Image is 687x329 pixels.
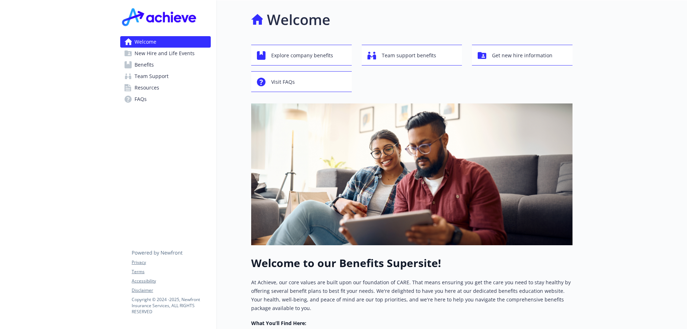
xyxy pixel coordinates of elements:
button: Visit FAQs [251,71,352,92]
span: Welcome [135,36,156,48]
strong: What You’ll Find Here: [251,320,306,326]
a: Accessibility [132,278,210,284]
h1: Welcome [267,9,330,30]
h1: Welcome to our Benefits Supersite! [251,257,572,270]
span: Visit FAQs [271,75,295,89]
span: New Hire and Life Events [135,48,195,59]
button: Get new hire information [472,45,572,66]
a: Disclaimer [132,287,210,294]
button: Team support benefits [362,45,462,66]
span: FAQs [135,93,147,105]
span: Explore company benefits [271,49,333,62]
p: Copyright © 2024 - 2025 , Newfront Insurance Services, ALL RIGHTS RESERVED [132,296,210,315]
a: FAQs [120,93,211,105]
a: Welcome [120,36,211,48]
a: New Hire and Life Events [120,48,211,59]
a: Terms [132,268,210,275]
a: Team Support [120,71,211,82]
span: Team Support [135,71,169,82]
a: Benefits [120,59,211,71]
span: Team support benefits [382,49,436,62]
span: Benefits [135,59,154,71]
span: Get new hire information [492,49,552,62]
p: At Achieve, our core values are built upon our foundation of CARE. That means ensuring you get th... [251,278,572,313]
button: Explore company benefits [251,45,352,66]
a: Privacy [132,259,210,266]
a: Resources [120,82,211,93]
img: overview page banner [251,103,572,245]
span: Resources [135,82,159,93]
